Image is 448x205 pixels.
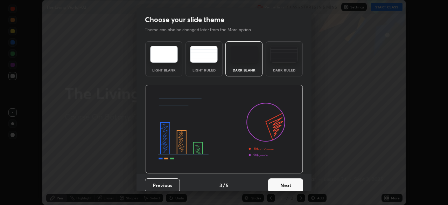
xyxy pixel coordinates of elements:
h4: / [223,182,225,189]
img: darkTheme.f0cc69e5.svg [230,46,258,63]
img: lightTheme.e5ed3b09.svg [150,46,178,63]
p: Theme can also be changed later from the More option [145,27,258,33]
h4: 3 [219,182,222,189]
button: Next [268,178,303,192]
div: Dark Ruled [270,68,298,72]
div: Dark Blank [230,68,258,72]
img: lightRuledTheme.5fabf969.svg [190,46,218,63]
button: Previous [145,178,180,192]
div: Light Ruled [190,68,218,72]
h4: 5 [226,182,229,189]
img: darkRuledTheme.de295e13.svg [270,46,298,63]
img: darkThemeBanner.d06ce4a2.svg [145,85,303,174]
h2: Choose your slide theme [145,15,224,24]
div: Light Blank [150,68,178,72]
